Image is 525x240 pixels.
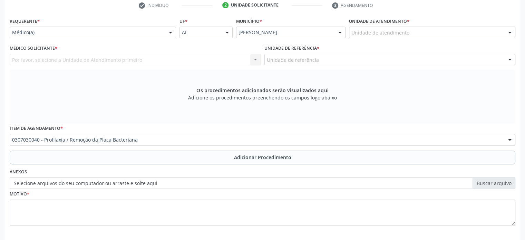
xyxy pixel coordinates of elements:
label: Anexos [10,167,27,177]
span: Unidade de atendimento [351,29,409,36]
label: UF [179,16,187,27]
label: Motivo [10,189,29,200]
span: Adicione os procedimentos preenchendo os campos logo abaixo [188,94,337,101]
span: [PERSON_NAME] [239,29,332,36]
span: Médico(a) [12,29,162,36]
div: Unidade solicitante [231,2,279,8]
span: Os procedimentos adicionados serão visualizados aqui [196,87,328,94]
span: 0307030040 - Profilaxia / Remoção da Placa Bacteriana [12,136,501,143]
label: Médico Solicitante [10,43,57,54]
label: Unidade de referência [264,43,319,54]
div: 2 [222,2,229,8]
button: Adicionar Procedimento [10,151,515,164]
label: Requerente [10,16,40,27]
label: Item de agendamento [10,123,63,134]
span: Adicionar Procedimento [234,154,291,161]
span: Unidade de referência [267,56,319,64]
span: AL [182,29,218,36]
label: Município [236,16,262,27]
label: Unidade de atendimento [349,16,409,27]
